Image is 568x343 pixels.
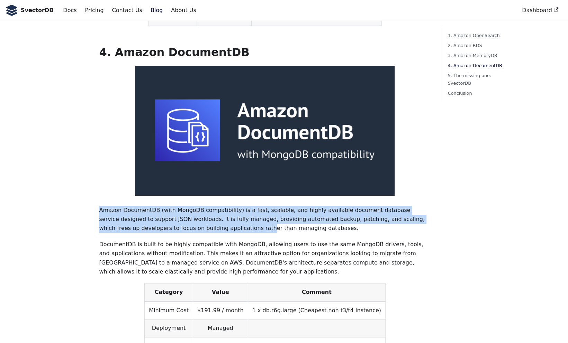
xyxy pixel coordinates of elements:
[145,284,193,302] th: Category
[146,4,167,16] a: Blog
[448,52,504,59] a: 3. Amazon MemoryDB
[193,319,248,337] td: Managed
[448,42,504,49] a: 2. Amazon RDS
[448,90,504,97] a: Conclusion
[99,45,431,59] h2: 4. Amazon DocumentDB
[81,4,108,16] a: Pricing
[6,5,53,16] a: SvectorDB LogoSvectorDB
[135,66,395,196] img: Amazon DocumentDB
[59,4,81,16] a: Docs
[193,284,248,302] th: Value
[193,302,248,319] td: $191.99 / month
[6,5,18,16] img: SvectorDB Logo
[145,319,193,337] td: Deployment
[108,4,146,16] a: Contact Us
[248,302,385,319] td: 1 x db.r6g.large (Cheapest non t3/t4 instance)
[99,240,431,277] p: DocumentDB is built to be highly compatible with MongoDB, allowing users to use the same MongoDB ...
[448,72,504,86] a: 5. The missing one: SvectorDB
[448,32,504,39] a: 1. Amazon OpenSearch
[248,284,385,302] th: Comment
[448,62,504,69] a: 4. Amazon DocumentDB
[167,4,200,16] a: About Us
[21,6,53,15] b: SvectorDB
[518,4,562,16] a: Dashboard
[99,206,431,233] p: Amazon DocumentDB (with MongoDB compatibility) is a fast, scalable, and highly available document...
[145,302,193,319] td: Minimum Cost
